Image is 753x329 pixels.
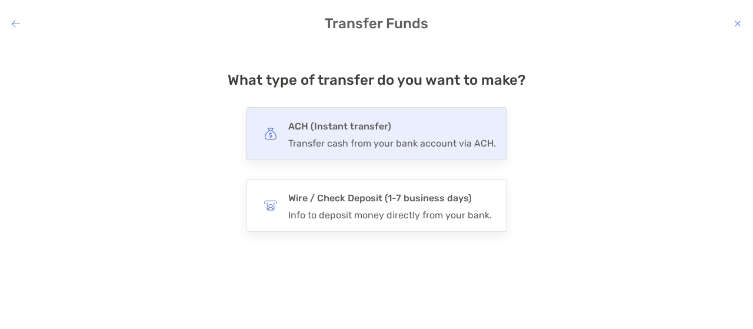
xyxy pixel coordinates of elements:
[288,118,496,135] h4: ACH (Instant transfer)
[288,138,496,149] div: Transfer cash from your bank account via ACH.
[288,210,492,221] div: Info to deposit money directly from your bank.
[264,199,277,212] img: button icon
[228,72,526,88] h4: What type of transfer do you want to make?
[288,190,492,207] h4: Wire / Check Deposit (1-7 business days)
[264,127,277,140] img: button icon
